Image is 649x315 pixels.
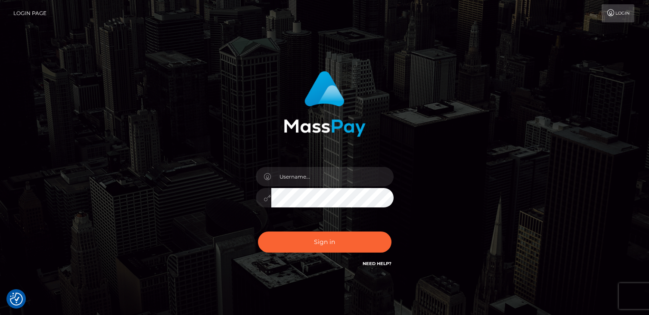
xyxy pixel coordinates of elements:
img: Revisit consent button [10,293,23,306]
a: Login Page [13,4,47,22]
button: Consent Preferences [10,293,23,306]
a: Need Help? [363,261,391,266]
img: MassPay Login [284,71,366,137]
a: Login [602,4,634,22]
input: Username... [271,167,394,186]
button: Sign in [258,232,391,253]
